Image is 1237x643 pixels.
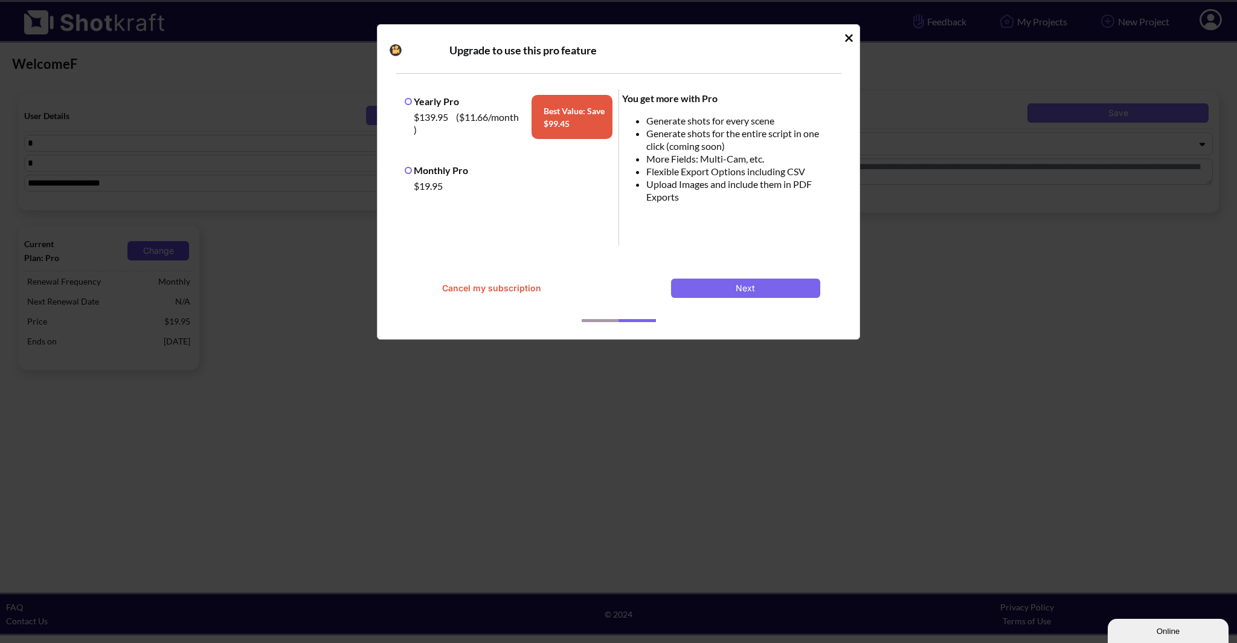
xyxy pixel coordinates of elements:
div: Upgrade to use this pro feature [449,43,828,57]
span: Best Value: Save $ 99.45 [532,95,612,139]
label: Monthly Pro [405,164,468,176]
li: More Fields: Multi-Cam, etc. [646,152,836,165]
button: Cancel my subscription [417,279,566,298]
span: ( $11.66 /month ) [414,111,519,135]
div: $19.95 [411,176,612,195]
li: Generate shots for every scene [646,114,836,127]
div: Idle Modal [377,24,860,340]
li: Upload Images and include them in PDF Exports [646,178,836,203]
iframe: chat widget [1108,616,1231,643]
li: Generate shots for the entire script in one click (coming soon) [646,127,836,152]
img: Camera Icon [387,41,405,59]
button: Next [671,279,820,298]
div: $139.95 [411,108,525,139]
label: Yearly Pro [405,95,459,107]
li: Flexible Export Options including CSV [646,165,836,178]
div: You get more with Pro [622,92,836,105]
